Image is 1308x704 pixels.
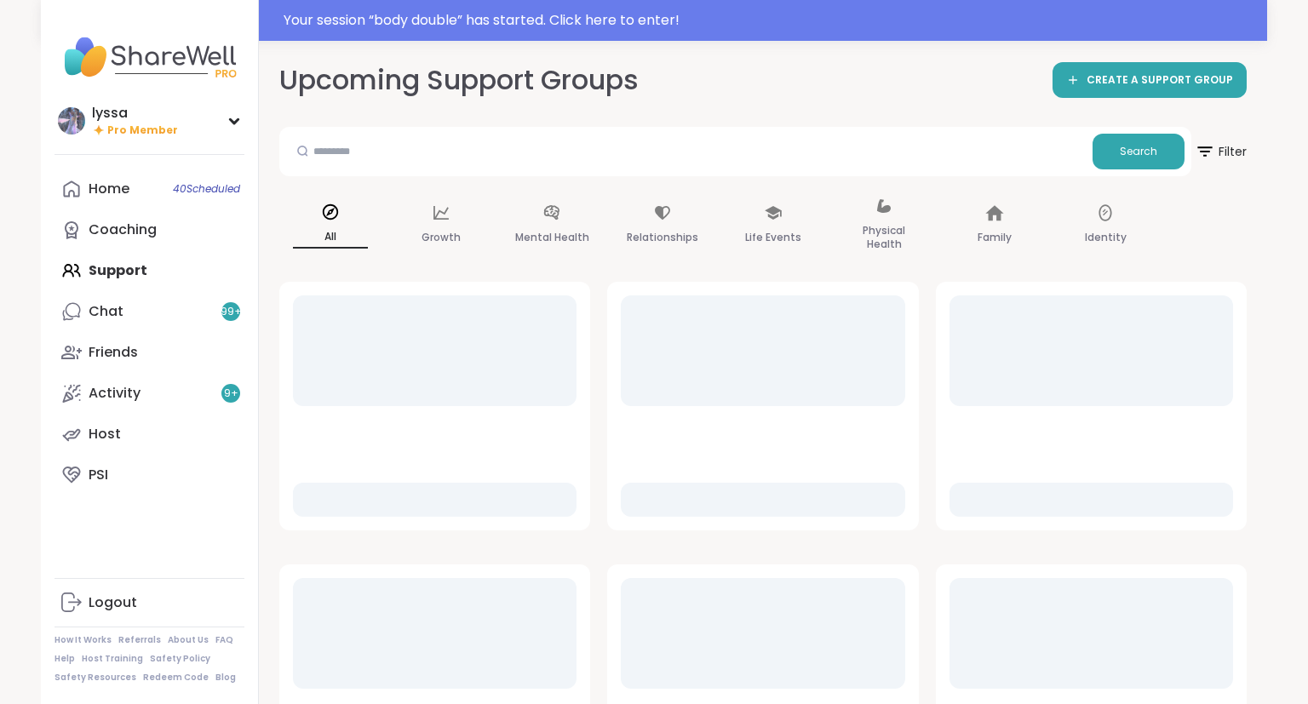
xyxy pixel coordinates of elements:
[143,672,209,684] a: Redeem Code
[1195,131,1247,172] span: Filter
[54,291,244,332] a: Chat99+
[54,653,75,665] a: Help
[1120,144,1157,159] span: Search
[279,61,639,100] h2: Upcoming Support Groups
[54,209,244,250] a: Coaching
[293,226,368,249] p: All
[215,672,236,684] a: Blog
[54,332,244,373] a: Friends
[54,455,244,495] a: PSI
[515,227,589,248] p: Mental Health
[89,593,137,612] div: Logout
[215,634,233,646] a: FAQ
[1093,134,1185,169] button: Search
[978,227,1012,248] p: Family
[92,104,178,123] div: lyssa
[284,10,1257,31] div: Your session “ body double ” has started. Click here to enter!
[745,227,801,248] p: Life Events
[89,384,141,403] div: Activity
[168,634,209,646] a: About Us
[54,672,136,684] a: Safety Resources
[54,634,112,646] a: How It Works
[627,227,698,248] p: Relationships
[221,305,242,319] span: 99 +
[118,634,161,646] a: Referrals
[54,169,244,209] a: Home40Scheduled
[54,27,244,87] img: ShareWell Nav Logo
[54,582,244,623] a: Logout
[82,653,143,665] a: Host Training
[1087,73,1233,88] span: CREATE A SUPPORT GROUP
[1085,227,1127,248] p: Identity
[54,373,244,414] a: Activity9+
[89,220,157,239] div: Coaching
[173,182,240,196] span: 40 Scheduled
[422,227,461,248] p: Growth
[89,302,123,321] div: Chat
[89,343,138,362] div: Friends
[107,123,178,138] span: Pro Member
[150,653,210,665] a: Safety Policy
[1053,62,1247,98] a: CREATE A SUPPORT GROUP
[224,386,238,401] span: 9 +
[58,107,85,135] img: lyssa
[54,414,244,455] a: Host
[89,425,121,444] div: Host
[1195,127,1247,176] button: Filter
[89,466,108,484] div: PSI
[846,220,921,255] p: Physical Health
[89,180,129,198] div: Home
